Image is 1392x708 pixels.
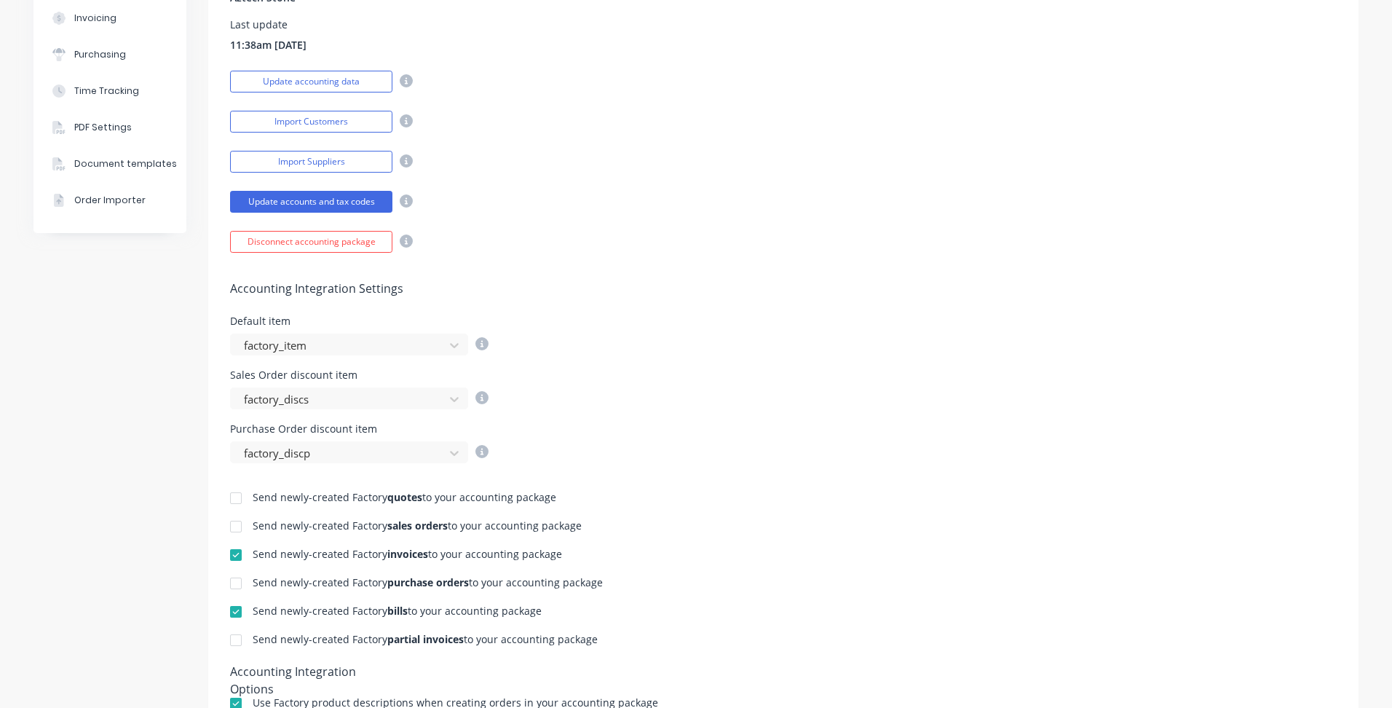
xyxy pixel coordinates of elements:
div: Send newly-created Factory to your accounting package [253,521,582,531]
button: Order Importer [33,182,186,219]
div: Time Tracking [74,84,139,98]
button: Document templates [33,146,186,182]
b: invoices [387,547,428,561]
b: quotes [387,490,422,504]
button: Time Tracking [33,73,186,109]
div: Send newly-created Factory to your accounting package [253,606,542,616]
div: Document templates [74,157,177,170]
b: purchase orders [387,575,469,589]
div: Send newly-created Factory to your accounting package [253,492,556,503]
div: Send newly-created Factory to your accounting package [253,634,598,645]
div: Send newly-created Factory to your accounting package [253,549,562,559]
div: Accounting Integration Options [230,663,401,683]
b: sales orders [387,519,448,532]
h5: Accounting Integration Settings [230,282,1337,296]
div: PDF Settings [74,121,132,134]
b: bills [387,604,408,618]
div: Last update [230,20,307,30]
div: Invoicing [74,12,116,25]
b: partial invoices [387,632,464,646]
div: Purchase Order discount item [230,424,489,434]
button: Disconnect accounting package [230,231,392,253]
div: Default item [230,316,489,326]
div: Purchasing [74,48,126,61]
button: Update accounts and tax codes [230,191,392,213]
span: 11:38am [DATE] [230,37,307,52]
button: Purchasing [33,36,186,73]
button: PDF Settings [33,109,186,146]
div: Order Importer [74,194,146,207]
div: Sales Order discount item [230,370,489,380]
div: Use Factory product descriptions when creating orders in your accounting package [253,698,658,708]
button: Import Suppliers [230,151,392,173]
button: Import Customers [230,111,392,133]
div: Send newly-created Factory to your accounting package [253,578,603,588]
button: Update accounting data [230,71,392,93]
